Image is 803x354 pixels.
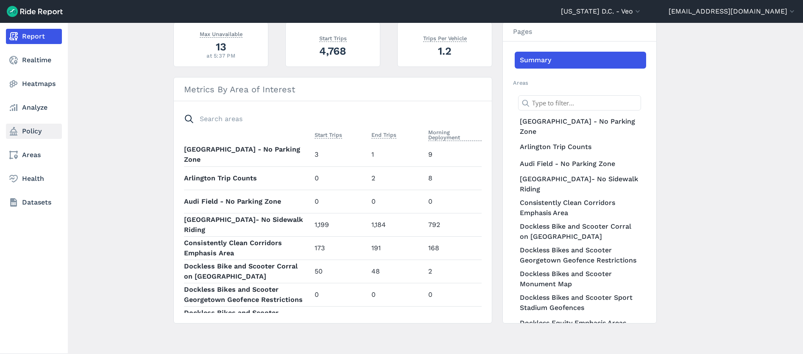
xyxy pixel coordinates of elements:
[311,213,368,236] td: 1,199
[184,190,311,213] th: Audi Field - No Parking Zone
[428,127,482,141] span: Morning Deployment
[6,147,62,163] a: Areas
[6,29,62,44] a: Report
[368,166,425,190] td: 2
[184,213,311,236] th: [GEOGRAPHIC_DATA]- No Sidewalk Riding
[6,53,62,68] a: Realtime
[184,52,258,60] div: at 5:37 PM
[425,213,482,236] td: 792
[425,306,482,329] td: 3
[368,306,425,329] td: 5
[368,143,425,166] td: 1
[371,130,396,138] span: End Trips
[184,39,258,54] div: 13
[184,260,311,283] th: Dockless Bike and Scooter Corral on [GEOGRAPHIC_DATA]
[428,127,482,143] button: Morning Deployment
[315,130,342,138] span: Start Trips
[296,44,370,58] div: 4,768
[6,124,62,139] a: Policy
[515,155,646,172] a: Audi Field - No Parking Zone
[319,33,347,42] span: Start Trips
[515,291,646,315] a: Dockless Bikes and Scooter Sport Stadium Geofences
[6,100,62,115] a: Analyze
[515,115,646,138] a: [GEOGRAPHIC_DATA] - No Parking Zone
[425,236,482,260] td: 168
[368,213,425,236] td: 1,184
[368,236,425,260] td: 191
[368,190,425,213] td: 0
[368,260,425,283] td: 48
[425,143,482,166] td: 9
[423,33,467,42] span: Trips Per Vehicle
[311,166,368,190] td: 0
[311,283,368,306] td: 0
[184,166,311,190] th: Arlington Trip Counts
[425,190,482,213] td: 0
[6,76,62,91] a: Heatmaps
[513,79,646,87] h2: Areas
[311,260,368,283] td: 50
[408,44,482,58] div: 1.2
[425,283,482,306] td: 0
[311,190,368,213] td: 0
[184,306,311,329] th: Dockless Bikes and Scooter Monument Map
[515,220,646,243] a: Dockless Bike and Scooter Corral on [GEOGRAPHIC_DATA]
[200,29,243,38] span: Max Unavailable
[518,95,641,111] input: Type to filter...
[184,236,311,260] th: Consistently Clean Corridors Emphasis Area
[179,111,477,127] input: Search areas
[515,138,646,155] a: Arlington Trip Counts
[184,283,311,306] th: Dockless Bikes and Scooter Georgetown Geofence Restrictions
[311,143,368,166] td: 3
[669,6,796,17] button: [EMAIL_ADDRESS][DOMAIN_NAME]
[515,52,646,69] a: Summary
[425,260,482,283] td: 2
[368,283,425,306] td: 0
[315,130,342,140] button: Start Trips
[515,243,646,267] a: Dockless Bikes and Scooter Georgetown Geofence Restrictions
[311,306,368,329] td: 6
[503,22,656,41] h3: Pages
[6,171,62,186] a: Health
[371,130,396,140] button: End Trips
[515,196,646,220] a: Consistently Clean Corridors Emphasis Area
[561,6,642,17] button: [US_STATE] D.C. - Veo
[7,6,63,17] img: Ride Report
[174,77,492,101] h3: Metrics By Area of Interest
[425,166,482,190] td: 8
[184,143,311,166] th: [GEOGRAPHIC_DATA] - No Parking Zone
[6,195,62,210] a: Datasets
[311,236,368,260] td: 173
[515,172,646,196] a: [GEOGRAPHIC_DATA]- No Sidewalk Riding
[515,267,646,291] a: Dockless Bikes and Scooter Monument Map
[515,315,646,332] a: Dockless Equity Emphasis Areas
